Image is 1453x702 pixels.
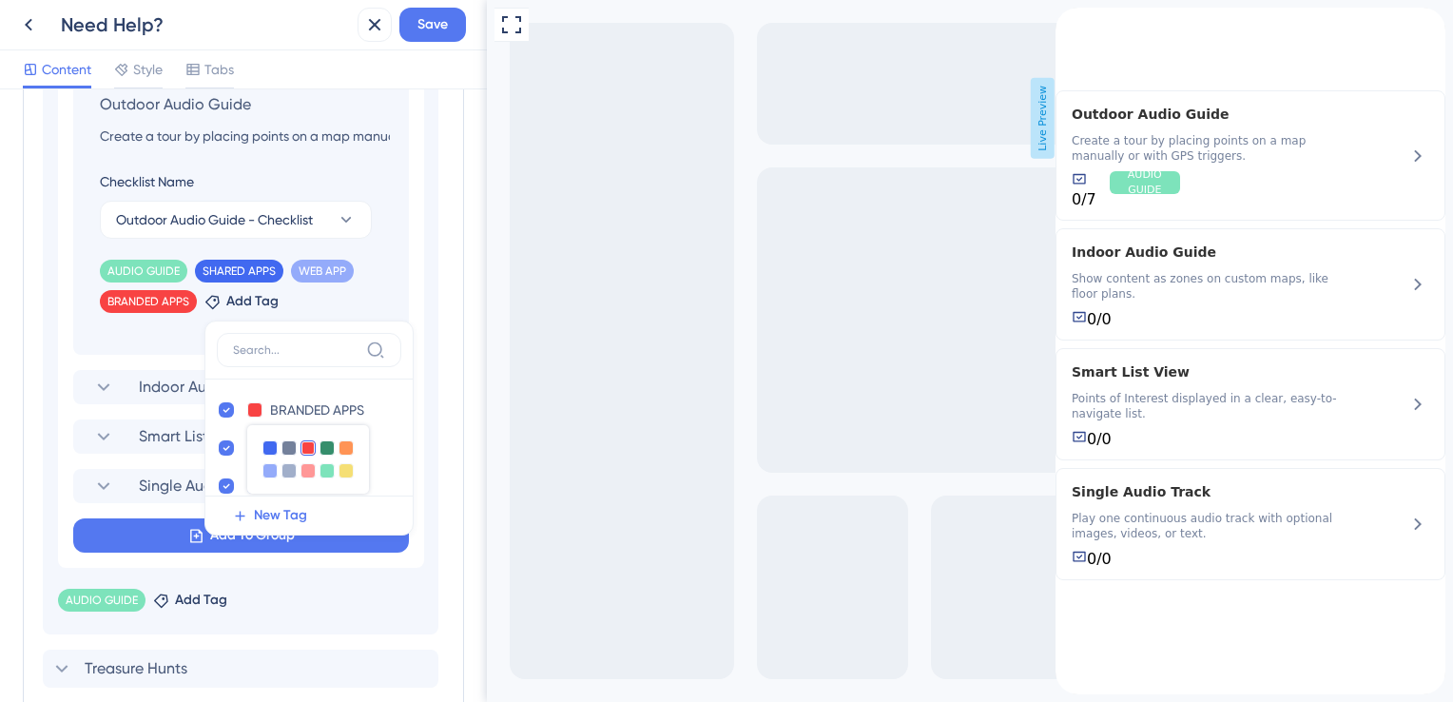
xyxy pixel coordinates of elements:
span: Show content as zones on custom maps, like floor plans. [16,263,302,294]
button: Add Tag [153,589,227,612]
input: Description [85,125,405,147]
span: Single Audio Track [16,473,302,496]
button: New Tag [217,497,413,535]
span: AUDIO GUIDE [107,263,180,279]
span: Checklist Name [100,170,194,193]
span: Outdoor Audio Guide - Checklist [116,208,313,231]
span: New Tag [254,504,307,527]
span: BRANDED APPS [240,168,291,199]
span: Tabs [204,58,234,81]
div: Outdoor Audio Guide [16,95,302,201]
span: Treasure Hunts [85,657,187,680]
span: Add Tag [175,589,227,612]
div: Smart List View [16,353,302,440]
div: Single Audio Track [73,469,409,503]
div: 3 [107,10,113,25]
span: Outdoor Audio Guide [16,95,302,118]
button: Add To Group [73,518,409,553]
span: Save [417,13,448,36]
span: Need Help? [11,5,94,28]
span: Style [133,58,163,81]
button: Save [399,8,466,42]
span: AUDIO GUIDE [66,593,138,608]
input: New Tag [270,399,369,422]
span: Smart List View [16,353,302,376]
span: 0/0 [31,422,56,440]
div: Smart List View [73,419,409,454]
span: SHARED APPS [203,263,276,279]
div: Need Help? [61,11,350,38]
button: Add Tag [204,290,279,313]
span: AUDIO GUIDE [62,160,116,190]
span: WEB APP [196,168,220,199]
span: Live Preview [544,78,568,159]
span: Points of Interest displayed in a clear, easy-to-navigate list. [16,383,302,414]
span: Indoor Audio Guide [139,376,376,399]
input: Search... [233,342,358,358]
span: Smart List View [139,425,376,448]
span: WEB APP [299,263,346,279]
div: Single Audio Track [16,473,302,560]
span: 0/7 [16,183,41,201]
div: Indoor Audio Guide [16,233,302,321]
span: Single Audio Track [139,475,376,497]
span: Add Tag [226,290,279,313]
span: Content [42,58,91,81]
span: Add To Group [210,524,295,547]
span: BRANDED APPS [107,294,189,309]
div: Indoor Audio Guide [73,370,409,404]
button: Outdoor Audio Guide - Checklist [100,201,372,239]
input: Header [85,90,405,117]
span: Indoor Audio Guide [16,233,302,256]
span: SHARED APPS [132,168,176,199]
span: Create a tour by placing points on a map manually or with GPS triggers. [16,126,302,156]
span: 0/0 [31,302,56,321]
span: Play one continuous audio track with optional images, videos, or text. [16,503,302,534]
span: 0/0 [31,542,56,560]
